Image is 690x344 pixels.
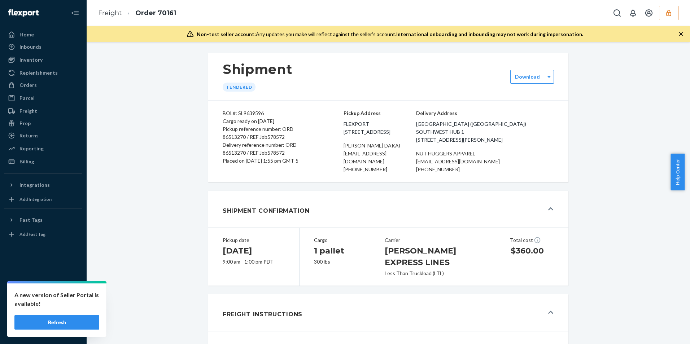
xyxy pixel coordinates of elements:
[344,142,416,150] div: [PERSON_NAME] DAKAI
[385,245,481,268] h1: [PERSON_NAME] EXPRESS LINES
[223,125,314,141] div: Pickup reference number: ORD 86513270 / REF Job578572
[4,214,82,226] button: Fast Tags
[197,31,583,38] div: Any updates you make will reflect against the seller's account.
[4,324,82,335] button: Give Feedback
[610,6,624,20] button: Open Search Box
[4,312,82,323] a: Help Center
[671,154,685,190] button: Help Center
[4,118,82,129] a: Prep
[19,94,35,102] div: Parcel
[19,196,52,202] div: Add Integration
[223,157,314,165] div: Placed on [DATE] 1:55 pm GMT-5
[223,258,285,265] div: 9:00 am - 1:00 pm PDT
[4,194,82,205] a: Add Integration
[4,143,82,154] a: Reporting
[510,237,555,244] div: Total cost
[19,120,31,127] div: Prep
[4,299,82,311] button: Talk to Support
[4,229,82,240] a: Add Fast Tag
[208,191,568,228] button: Shipment Confirmation
[19,231,45,237] div: Add Fast Tag
[19,181,50,189] div: Integrations
[223,109,314,117] div: BOL#: SL9639596
[642,6,656,20] button: Open account menu
[314,246,344,256] span: 1 pallet
[14,291,99,308] p: A new version of Seller Portal is available!
[223,245,285,257] h1: [DATE]
[19,31,34,38] div: Home
[223,62,292,77] h1: Shipment
[208,294,568,331] button: Freight Instructions
[19,107,37,115] div: Freight
[92,3,182,24] ol: breadcrumbs
[416,150,554,158] div: NUT HUGGERS APPAREL
[68,6,82,20] button: Close Navigation
[19,158,34,165] div: Billing
[19,145,44,152] div: Reporting
[314,258,355,265] div: 300 lbs
[223,237,285,244] div: Pickup date
[416,158,554,166] div: [EMAIL_ADDRESS][DOMAIN_NAME]
[644,322,683,340] iframe: Opens a widget where you can chat to one of our agents
[4,92,82,104] a: Parcel
[416,166,554,173] div: [PHONE_NUMBER]
[385,237,481,244] div: Carrier
[8,9,39,17] img: Flexport logo
[344,166,416,173] div: [PHONE_NUMBER]
[4,287,82,299] a: Settings
[19,81,37,89] div: Orders
[626,6,640,20] button: Open notifications
[19,132,39,139] div: Returns
[416,109,554,117] p: Delivery Address
[4,67,82,79] a: Replenishments
[4,79,82,91] a: Orders
[4,41,82,53] a: Inbounds
[416,120,554,144] span: [GEOGRAPHIC_DATA] ([GEOGRAPHIC_DATA]) Southwest Hub 1 [STREET_ADDRESS][PERSON_NAME]
[135,9,176,17] a: Order 70161
[314,237,355,244] div: Cargo
[223,310,302,319] h1: Freight Instructions
[344,120,416,136] span: FLEXPORT [STREET_ADDRESS]
[19,216,43,224] div: Fast Tags
[14,315,99,330] button: Refresh
[4,105,82,117] a: Freight
[385,270,481,277] div: Less Than Truckload (LTL)
[197,31,256,37] span: Non-test seller account:
[344,109,416,117] p: Pickup Address
[223,141,314,157] div: Delivery reference number: ORD 86513270 / REF Job578572
[515,73,540,80] div: Download
[4,179,82,191] button: Integrations
[223,207,310,215] h1: Shipment Confirmation
[19,43,42,50] div: Inbounds
[4,130,82,141] a: Returns
[344,150,416,166] div: [EMAIL_ADDRESS][DOMAIN_NAME]
[19,56,43,63] div: Inventory
[223,83,256,92] div: Tendered
[396,31,583,37] span: International onboarding and inbounding may not work during impersonation.
[223,117,314,125] div: Cargo ready on [DATE]
[19,69,58,76] div: Replenishments
[98,9,122,17] a: Freight
[4,29,82,40] a: Home
[4,54,82,66] a: Inventory
[4,156,82,167] a: Billing
[511,245,554,257] h1: $360.00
